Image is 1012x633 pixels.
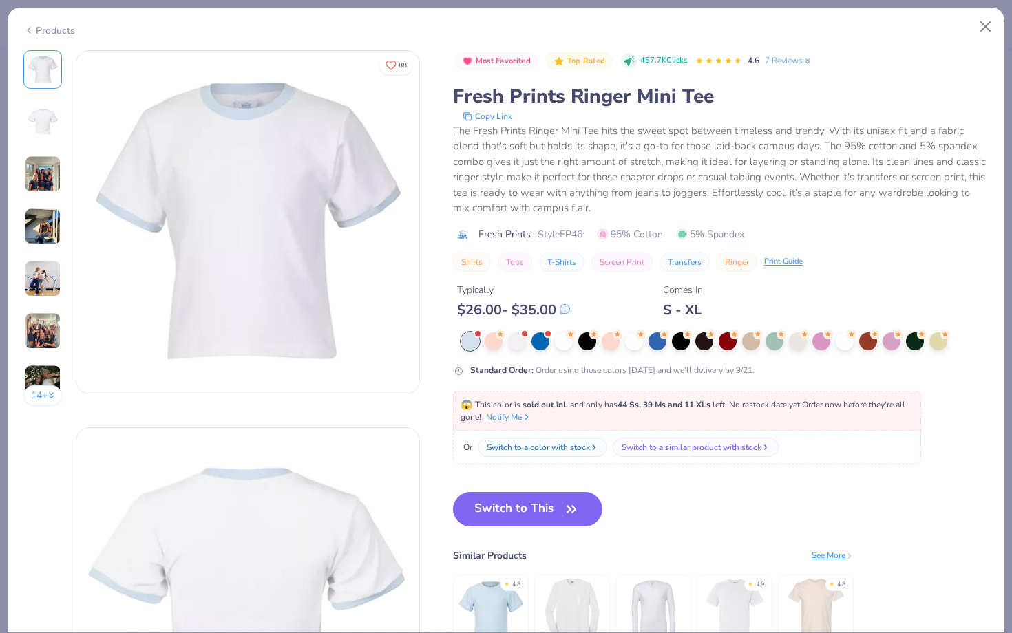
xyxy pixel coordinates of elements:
button: Switch to a color with stock [478,438,607,457]
span: 4.6 [748,55,759,66]
span: 95% Cotton [598,227,663,242]
button: Ringer [717,253,757,272]
div: Print Guide [764,256,803,268]
div: 4.9 [756,580,764,590]
div: ★ [748,580,753,586]
img: User generated content [24,260,61,297]
strong: Standard Order : [470,365,534,376]
div: 4.6 Stars [695,50,742,72]
div: Products [23,23,75,38]
button: 14+ [23,385,63,406]
a: 7 Reviews [765,54,812,67]
div: 4.8 [837,580,845,590]
div: ★ [829,580,834,586]
img: Front [26,53,59,86]
div: See More [812,549,854,561]
img: User generated content [24,312,61,350]
div: Switch to a similar product with stock [622,441,761,453]
button: copy to clipboard [458,109,516,123]
img: Most Favorited sort [462,56,473,67]
strong: 44 Ss, 39 Ms and 11 XLs [618,399,710,410]
button: Switch to a similar product with stock [613,438,779,457]
img: Top Rated sort [554,56,565,67]
button: Tops [498,253,532,272]
div: Similar Products [453,548,527,563]
div: The Fresh Prints Ringer Mini Tee hits the sweet spot between timeless and trendy. With its unisex... [453,123,989,216]
img: User generated content [24,365,61,402]
div: Switch to a color with stock [487,441,590,453]
span: 5% Spandex [677,227,744,242]
img: Back [26,105,59,138]
button: Notify Me [486,411,531,423]
span: 88 [399,62,407,69]
div: Order using these colors [DATE] and we’ll delivery by 9/21. [470,364,755,376]
img: brand logo [453,229,472,240]
button: Transfers [660,253,710,272]
span: Fresh Prints [478,227,531,242]
button: Like [379,55,413,75]
div: Comes In [663,283,703,297]
strong: sold out in L [523,399,568,410]
span: Or [461,441,472,453]
div: Fresh Prints Ringer Mini Tee [453,83,989,109]
button: T-Shirts [539,253,584,272]
span: 😱 [461,398,472,411]
button: Badge Button [454,52,538,70]
div: ★ [504,580,509,586]
button: Shirts [453,253,491,272]
button: Switch to This [453,492,602,526]
div: Typically [457,283,570,297]
span: This color is and only has left . No restock date yet. Order now before they're all gone! [461,399,905,422]
img: User generated content [24,208,61,245]
span: Top Rated [567,57,606,65]
span: 457.7K Clicks [640,55,687,67]
button: Badge Button [546,52,612,70]
button: Close [973,14,999,40]
div: $ 26.00 - $ 35.00 [457,301,570,319]
img: User generated content [24,155,61,193]
span: Style FP46 [538,227,582,242]
span: Most Favorited [476,57,531,65]
button: Screen Print [591,253,653,272]
div: S - XL [663,301,703,319]
div: 4.8 [512,580,520,590]
img: Front [76,51,419,394]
